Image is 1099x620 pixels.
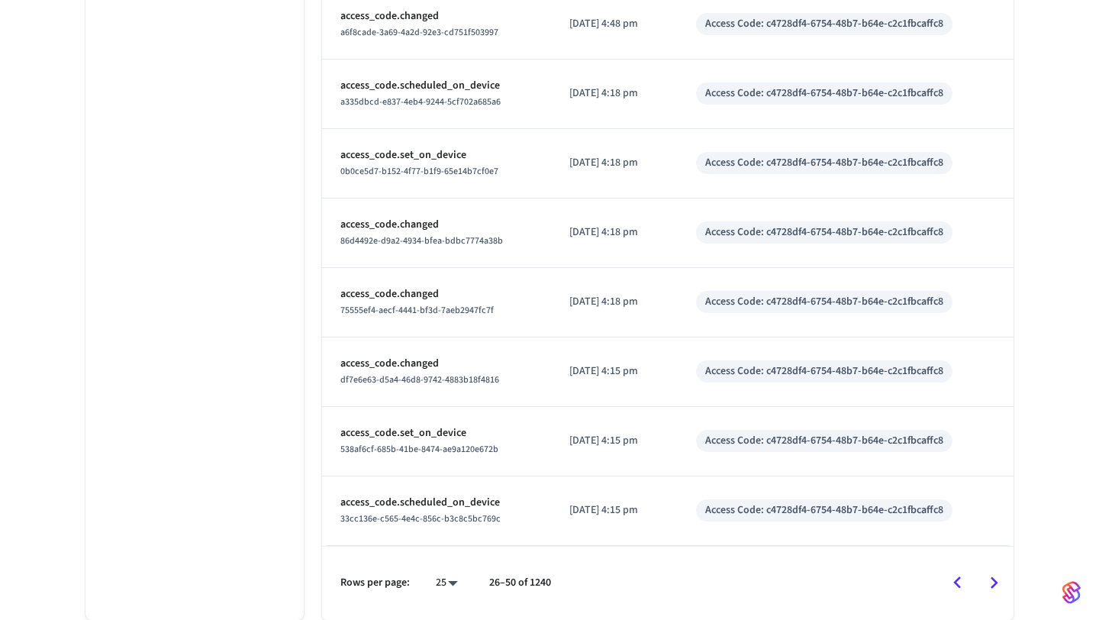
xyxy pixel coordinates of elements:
[340,286,533,302] p: access_code.changed
[340,26,498,39] span: a6f8cade-3a69-4a2d-92e3-cd751f503997
[705,155,943,171] div: Access Code: c4728df4-6754-48b7-b64e-c2c1fbcaffc8
[340,147,533,163] p: access_code.set_on_device
[569,502,659,518] p: [DATE] 4:15 pm
[705,16,943,32] div: Access Code: c4728df4-6754-48b7-b64e-c2c1fbcaffc8
[569,155,659,171] p: [DATE] 4:18 pm
[340,356,533,372] p: access_code.changed
[340,575,410,591] p: Rows per page:
[569,363,659,379] p: [DATE] 4:15 pm
[340,95,501,108] span: a335dbcd-e837-4eb4-9244-5cf702a685a6
[569,16,659,32] p: [DATE] 4:48 pm
[340,234,503,247] span: 86d4492e-d9a2-4934-bfea-bdbc7774a38b
[705,86,943,102] div: Access Code: c4728df4-6754-48b7-b64e-c2c1fbcaffc8
[705,502,943,518] div: Access Code: c4728df4-6754-48b7-b64e-c2c1fbcaffc8
[340,443,498,456] span: 538af6cf-685b-41be-8474-ae9a120e672b
[976,565,1012,601] button: Go to next page
[340,495,533,511] p: access_code.scheduled_on_device
[340,78,533,94] p: access_code.scheduled_on_device
[569,224,659,241] p: [DATE] 4:18 pm
[1062,580,1081,605] img: SeamLogoGradient.69752ec5.svg
[705,363,943,379] div: Access Code: c4728df4-6754-48b7-b64e-c2c1fbcaffc8
[569,86,659,102] p: [DATE] 4:18 pm
[939,565,975,601] button: Go to previous page
[489,575,551,591] p: 26–50 of 1240
[569,294,659,310] p: [DATE] 4:18 pm
[340,165,498,178] span: 0b0ce5d7-b152-4f77-b1f9-65e14b7cf0e7
[340,512,501,525] span: 33cc136e-c565-4e4c-856c-b3c8c5bc769c
[428,572,465,594] div: 25
[340,373,499,386] span: df7e6e63-d5a4-46d8-9742-4883b18f4816
[340,217,533,233] p: access_code.changed
[340,8,533,24] p: access_code.changed
[705,294,943,310] div: Access Code: c4728df4-6754-48b7-b64e-c2c1fbcaffc8
[340,425,533,441] p: access_code.set_on_device
[705,433,943,449] div: Access Code: c4728df4-6754-48b7-b64e-c2c1fbcaffc8
[340,304,494,317] span: 75555ef4-aecf-4441-bf3d-7aeb2947fc7f
[705,224,943,241] div: Access Code: c4728df4-6754-48b7-b64e-c2c1fbcaffc8
[569,433,659,449] p: [DATE] 4:15 pm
